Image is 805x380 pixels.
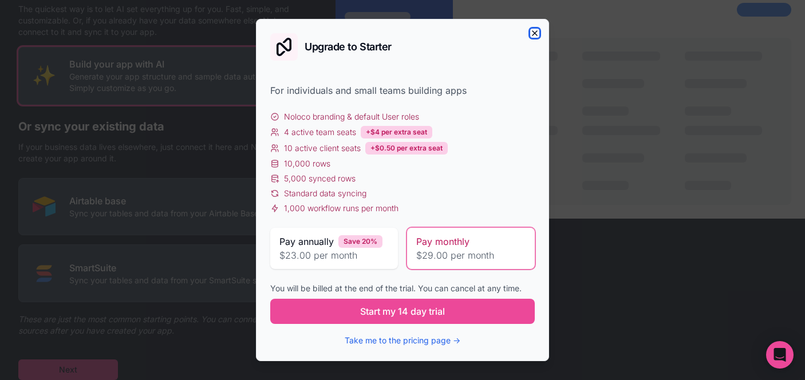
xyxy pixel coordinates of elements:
h2: Upgrade to Starter [305,42,392,52]
button: Take me to the pricing page → [345,335,460,346]
div: You will be billed at the end of the trial. You can cancel at any time. [270,283,535,294]
span: Pay annually [279,235,334,248]
span: Pay monthly [416,235,469,248]
div: Save 20% [338,235,382,248]
span: 10,000 rows [284,158,330,169]
div: +$0.50 per extra seat [365,142,448,155]
div: For individuals and small teams building apps [270,84,535,97]
span: 5,000 synced rows [284,173,356,184]
div: +$4 per extra seat [361,126,432,138]
span: Start my 14 day trial [360,304,445,318]
button: Start my 14 day trial [270,299,535,324]
span: Noloco branding & default User roles [284,111,419,122]
span: $29.00 per month [416,248,526,262]
span: Standard data syncing [284,188,366,199]
span: $23.00 per month [279,248,389,262]
span: 1,000 workflow runs per month [284,203,398,214]
span: 4 active team seats [284,126,356,138]
span: 10 active client seats [284,142,361,154]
